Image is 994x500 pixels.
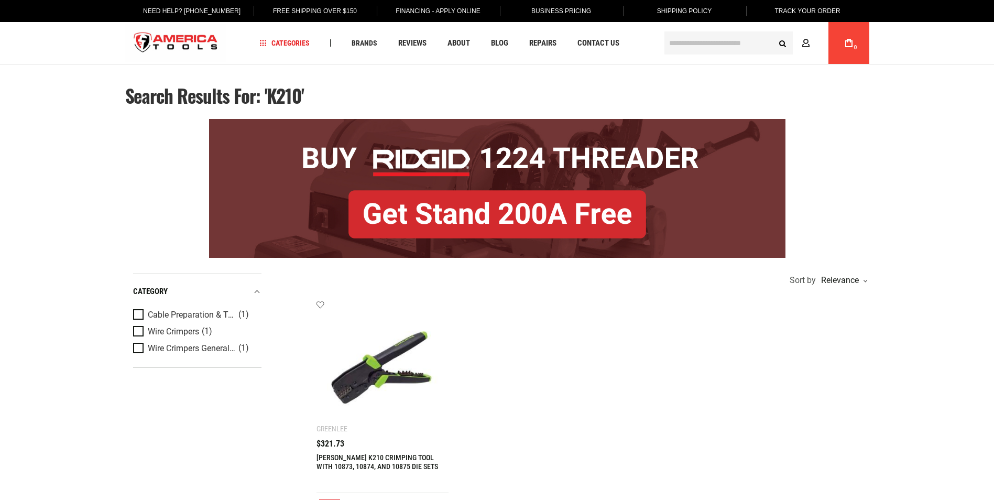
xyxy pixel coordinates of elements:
[327,311,439,422] img: GREENLEE K210 CRIMPING TOOL WITH 10873, 10874, AND 10875 DIE SETS
[133,309,259,321] a: Cable Preparation & Termination (1)
[577,39,619,47] span: Contact Us
[573,36,624,50] a: Contact Us
[238,344,249,353] span: (1)
[133,326,259,338] a: Wire Crimpers (1)
[148,344,236,353] span: Wire Crimpers General Purpose
[125,24,227,63] a: store logo
[525,36,561,50] a: Repairs
[447,39,470,47] span: About
[398,39,427,47] span: Reviews
[255,36,314,50] a: Categories
[133,285,261,299] div: category
[209,119,785,127] a: BOGO: Buy RIDGID® 1224 Threader, Get Stand 200A Free!
[133,343,259,354] a: Wire Crimpers General Purpose (1)
[148,310,236,320] span: Cable Preparation & Termination
[854,45,857,50] span: 0
[148,327,199,336] span: Wire Crimpers
[209,119,785,258] img: BOGO: Buy RIDGID® 1224 Threader, Get Stand 200A Free!
[657,7,712,15] span: Shipping Policy
[347,36,382,50] a: Brands
[316,425,347,433] div: Greenlee
[790,276,816,285] span: Sort by
[202,327,212,336] span: (1)
[316,440,344,448] span: $321.73
[238,310,249,319] span: (1)
[443,36,475,50] a: About
[839,22,859,64] a: 0
[133,274,261,368] div: Product Filters
[259,39,310,47] span: Categories
[529,39,556,47] span: Repairs
[486,36,513,50] a: Blog
[316,453,438,471] a: [PERSON_NAME] K210 CRIMPING TOOL WITH 10873, 10874, AND 10875 DIE SETS
[491,39,508,47] span: Blog
[125,24,227,63] img: America Tools
[352,39,377,47] span: Brands
[125,82,304,109] span: Search results for: 'k210'
[818,276,867,285] div: Relevance
[394,36,431,50] a: Reviews
[773,33,793,53] button: Search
